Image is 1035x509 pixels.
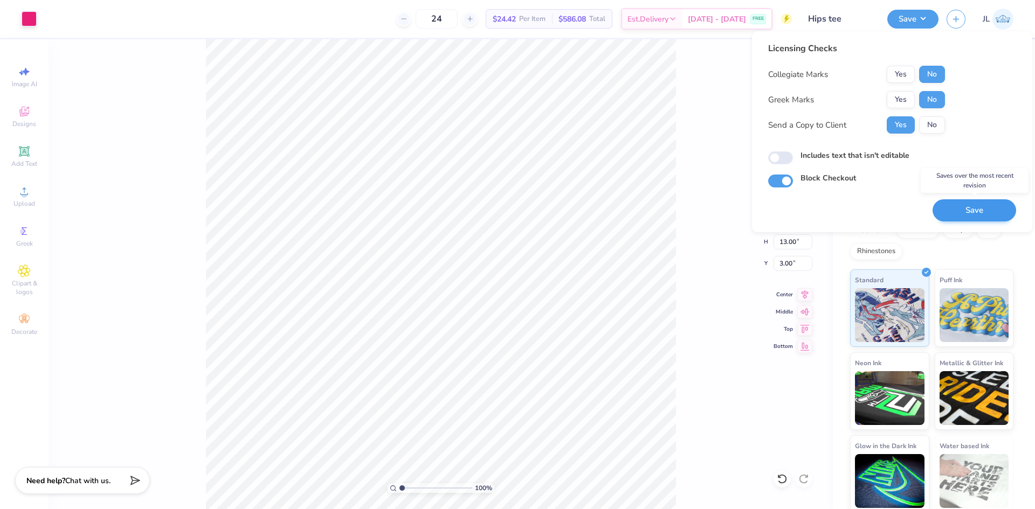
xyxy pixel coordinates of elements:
[855,440,916,451] span: Glow in the Dark Ink
[774,325,793,333] span: Top
[933,199,1016,221] button: Save
[887,91,915,108] button: Yes
[753,15,764,23] span: FREE
[887,10,939,29] button: Save
[768,42,945,55] div: Licensing Checks
[774,308,793,316] span: Middle
[16,239,33,248] span: Greek
[940,357,1003,368] span: Metallic & Glitter Ink
[774,291,793,298] span: Center
[800,8,879,30] input: Untitled Design
[983,13,990,25] span: JL
[919,91,945,108] button: No
[558,13,586,25] span: $586.08
[855,274,884,285] span: Standard
[940,371,1009,425] img: Metallic & Glitter Ink
[940,274,962,285] span: Puff Ink
[855,288,924,342] img: Standard
[416,9,458,29] input: – –
[26,476,65,486] strong: Need help?
[919,116,945,134] button: No
[12,120,36,128] span: Designs
[992,9,1013,30] img: Jairo Laqui
[855,371,924,425] img: Neon Ink
[768,119,846,131] div: Send a Copy to Client
[774,343,793,350] span: Bottom
[887,116,915,134] button: Yes
[921,168,1029,193] div: Saves over the most recent revision
[887,66,915,83] button: Yes
[850,243,902,260] div: Rhinestones
[12,80,37,88] span: Image AI
[855,454,924,508] img: Glow in the Dark Ink
[768,94,814,106] div: Greek Marks
[940,440,989,451] span: Water based Ink
[940,288,1009,342] img: Puff Ink
[768,68,828,81] div: Collegiate Marks
[801,172,856,184] label: Block Checkout
[940,454,1009,508] img: Water based Ink
[627,13,668,25] span: Est. Delivery
[855,357,881,368] span: Neon Ink
[688,13,746,25] span: [DATE] - [DATE]
[5,279,43,296] span: Clipart & logos
[919,66,945,83] button: No
[11,159,37,168] span: Add Text
[589,13,605,25] span: Total
[519,13,546,25] span: Per Item
[13,199,35,208] span: Upload
[983,9,1013,30] a: JL
[493,13,516,25] span: $24.42
[11,327,37,336] span: Decorate
[65,476,111,486] span: Chat with us.
[801,150,909,161] label: Includes text that isn't editable
[475,483,492,493] span: 100 %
